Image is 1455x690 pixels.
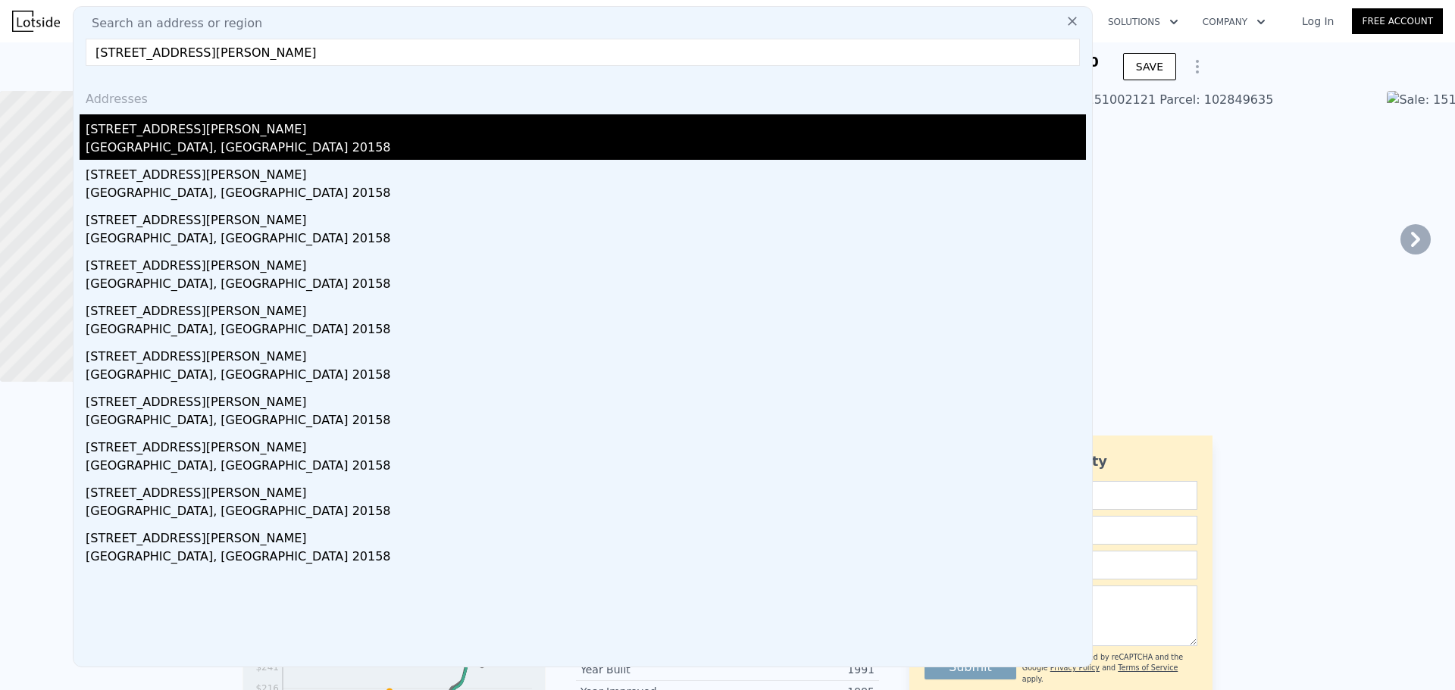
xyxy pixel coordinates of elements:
[86,457,1086,478] div: [GEOGRAPHIC_DATA], [GEOGRAPHIC_DATA] 20158
[86,114,1086,139] div: [STREET_ADDRESS][PERSON_NAME]
[86,432,1086,457] div: [STREET_ADDRESS][PERSON_NAME]
[925,655,1016,679] button: Submit
[86,229,1086,251] div: [GEOGRAPHIC_DATA], [GEOGRAPHIC_DATA] 20158
[1191,8,1278,36] button: Company
[86,387,1086,411] div: [STREET_ADDRESS][PERSON_NAME]
[86,320,1086,342] div: [GEOGRAPHIC_DATA], [GEOGRAPHIC_DATA] 20158
[86,502,1086,523] div: [GEOGRAPHIC_DATA], [GEOGRAPHIC_DATA] 20158
[1182,52,1212,82] button: Show Options
[86,184,1086,205] div: [GEOGRAPHIC_DATA], [GEOGRAPHIC_DATA] 20158
[86,205,1086,229] div: [STREET_ADDRESS][PERSON_NAME]
[1050,663,1100,672] a: Privacy Policy
[12,11,60,32] img: Lotside
[86,275,1086,296] div: [GEOGRAPHIC_DATA], [GEOGRAPHIC_DATA] 20158
[1096,8,1191,36] button: Solutions
[1284,14,1352,29] a: Log In
[580,662,727,677] div: Year Built
[86,39,1080,66] input: Enter an address, city, region, neighborhood or zip code
[86,160,1086,184] div: [STREET_ADDRESS][PERSON_NAME]
[86,251,1086,275] div: [STREET_ADDRESS][PERSON_NAME]
[86,296,1086,320] div: [STREET_ADDRESS][PERSON_NAME]
[86,342,1086,366] div: [STREET_ADDRESS][PERSON_NAME]
[1022,652,1197,685] div: This site is protected by reCAPTCHA and the Google and apply.
[1040,91,1375,382] img: Sale: 151002121 Parcel: 102849635
[86,548,1086,569] div: [GEOGRAPHIC_DATA], [GEOGRAPHIC_DATA] 20158
[86,411,1086,432] div: [GEOGRAPHIC_DATA], [GEOGRAPHIC_DATA] 20158
[1118,663,1178,672] a: Terms of Service
[1123,53,1176,80] button: SAVE
[80,14,262,33] span: Search an address or region
[727,662,875,677] div: 1991
[255,662,279,673] tspan: $241
[80,78,1086,114] div: Addresses
[86,139,1086,160] div: [GEOGRAPHIC_DATA], [GEOGRAPHIC_DATA] 20158
[86,523,1086,548] div: [STREET_ADDRESS][PERSON_NAME]
[86,366,1086,387] div: [GEOGRAPHIC_DATA], [GEOGRAPHIC_DATA] 20158
[1352,8,1443,34] a: Free Account
[86,478,1086,502] div: [STREET_ADDRESS][PERSON_NAME]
